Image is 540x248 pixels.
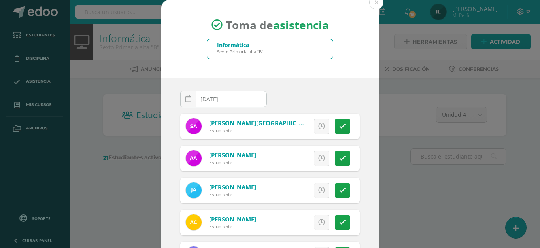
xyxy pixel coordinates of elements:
div: Estudiante [209,159,256,166]
div: Estudiante [209,191,256,198]
img: d2a857d01c85ef768c8bfb04c3e5bb0e.png [186,118,202,134]
span: Excusa [276,119,298,134]
a: [PERSON_NAME][GEOGRAPHIC_DATA] [209,119,317,127]
img: fe07e892164c890f6c963dea4c869ac3.png [186,150,202,166]
span: Excusa [276,183,298,198]
div: Sexto Primaria alta "B" [217,49,263,55]
span: Excusa [276,151,298,166]
input: Fecha de Inasistencia [181,91,266,107]
div: Estudiante [209,127,304,134]
span: Toma de [226,17,329,32]
span: Excusa [276,215,298,230]
input: Busca un grado o sección aquí... [207,39,333,59]
div: Informática [217,41,263,49]
img: c35316a7ef1dfaf5faac948f26588abd.png [186,214,202,230]
img: f0a798b5fe1c82fda8eb03c50010dabe.png [186,182,202,198]
a: [PERSON_NAME] [209,151,256,159]
a: [PERSON_NAME] [209,183,256,191]
strong: asistencia [273,17,329,32]
div: Estudiante [209,223,256,230]
a: [PERSON_NAME] [209,215,256,223]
